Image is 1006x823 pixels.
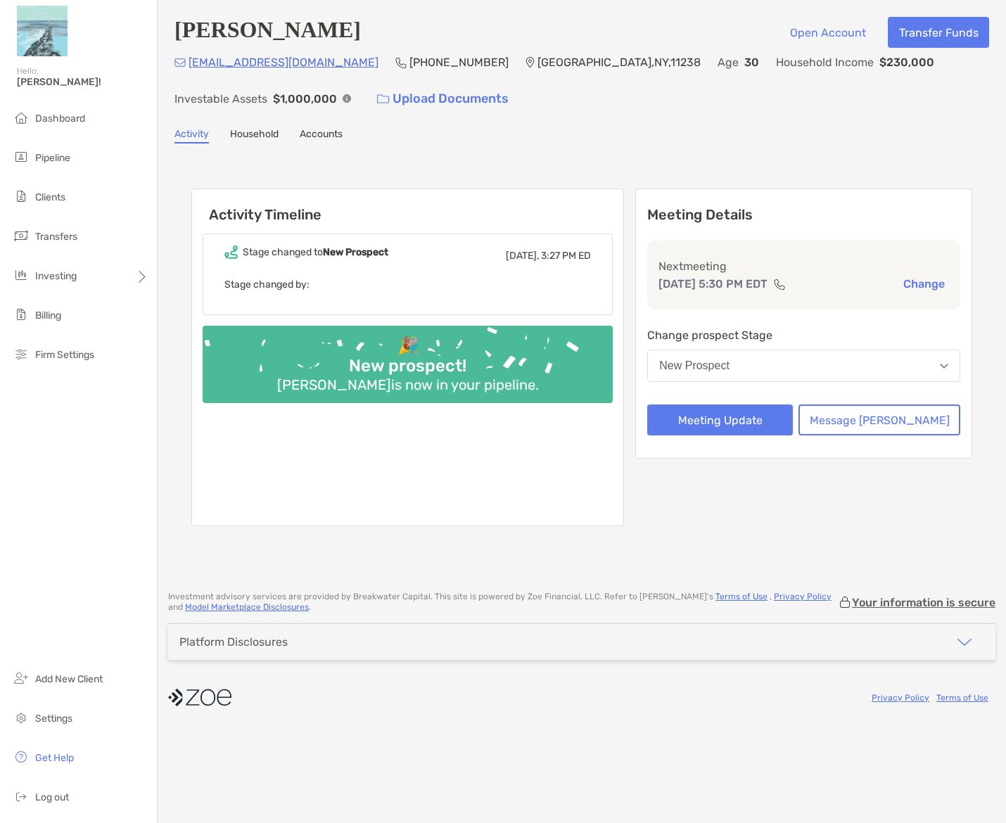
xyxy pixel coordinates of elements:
[659,359,730,372] div: New Prospect
[35,191,65,203] span: Clients
[940,364,948,369] img: Open dropdown arrow
[13,748,30,765] img: get-help icon
[174,90,267,108] p: Investable Assets
[174,58,186,67] img: Email Icon
[243,246,388,258] div: Stage changed to
[35,791,69,803] span: Log out
[779,17,877,48] button: Open Account
[174,128,209,143] a: Activity
[526,57,535,68] img: Location Icon
[392,336,424,356] div: 🎉
[272,376,545,393] div: [PERSON_NAME] is now in your pipeline.
[368,84,518,114] a: Upload Documents
[13,345,30,362] img: firm-settings icon
[658,257,949,275] p: Next meeting
[343,94,351,103] img: Info Icon
[230,128,279,143] a: Household
[647,326,960,344] p: Change prospect Stage
[13,670,30,687] img: add_new_client icon
[658,275,768,293] p: [DATE] 5:30 PM EDT
[174,17,361,48] h4: [PERSON_NAME]
[715,592,768,601] a: Terms of Use
[647,206,960,224] p: Meeting Details
[879,53,934,71] p: $230,000
[17,6,68,56] img: Zoe Logo
[35,113,85,125] span: Dashboard
[13,188,30,205] img: clients icon
[192,189,623,223] h6: Activity Timeline
[168,682,231,713] img: company logo
[35,231,77,243] span: Transfers
[718,53,739,71] p: Age
[35,152,70,164] span: Pipeline
[888,17,989,48] button: Transfer Funds
[541,250,591,262] span: 3:27 PM ED
[537,53,701,71] p: [GEOGRAPHIC_DATA] , NY , 11238
[647,350,960,382] button: New Prospect
[35,349,94,361] span: Firm Settings
[13,267,30,283] img: investing icon
[13,709,30,726] img: settings icon
[343,356,472,376] div: New prospect!
[13,109,30,126] img: dashboard icon
[13,306,30,323] img: billing icon
[224,245,238,259] img: Event icon
[179,635,288,649] div: Platform Disclosures
[13,788,30,805] img: logout icon
[395,57,407,68] img: Phone Icon
[956,634,973,651] img: icon arrow
[377,94,389,104] img: button icon
[224,276,591,293] p: Stage changed by:
[35,310,61,321] span: Billing
[35,752,74,764] span: Get Help
[35,270,77,282] span: Investing
[744,53,759,71] p: 30
[185,602,309,612] a: Model Marketplace Disclosures
[776,53,874,71] p: Household Income
[189,53,378,71] p: [EMAIL_ADDRESS][DOMAIN_NAME]
[13,148,30,165] img: pipeline icon
[773,279,786,290] img: communication type
[774,592,832,601] a: Privacy Policy
[323,246,388,258] b: New Prospect
[798,404,960,435] button: Message [PERSON_NAME]
[35,713,72,725] span: Settings
[168,592,838,613] p: Investment advisory services are provided by Breakwater Capital . This site is powered by Zoe Fin...
[273,90,337,108] p: $1,000,000
[409,53,509,71] p: [PHONE_NUMBER]
[899,276,949,291] button: Change
[872,693,929,703] a: Privacy Policy
[17,76,148,88] span: [PERSON_NAME]!
[852,596,995,609] p: Your information is secure
[506,250,539,262] span: [DATE],
[13,227,30,244] img: transfers icon
[35,673,103,685] span: Add New Client
[300,128,343,143] a: Accounts
[936,693,988,703] a: Terms of Use
[647,404,793,435] button: Meeting Update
